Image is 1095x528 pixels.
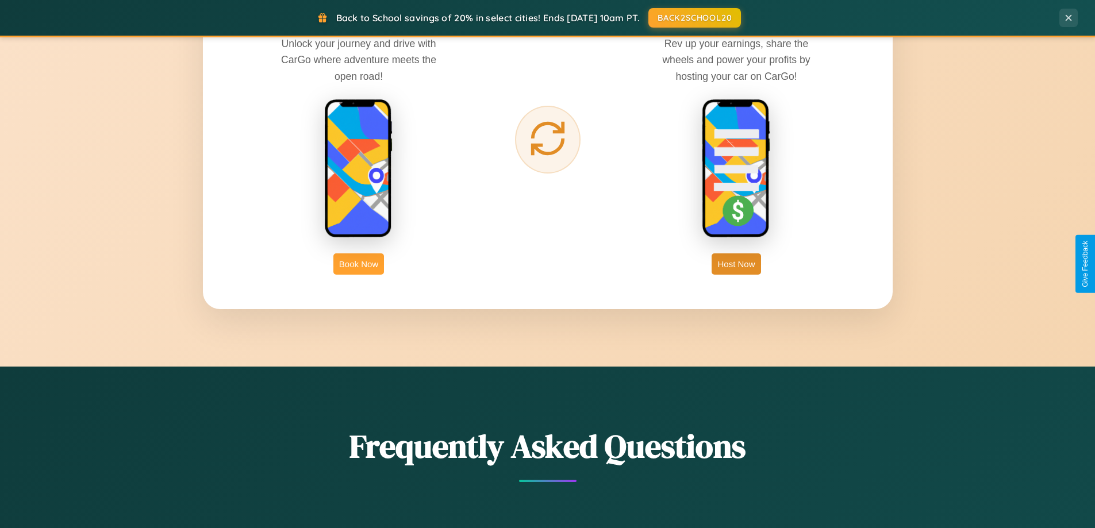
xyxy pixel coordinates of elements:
[203,424,893,468] h2: Frequently Asked Questions
[1081,241,1089,287] div: Give Feedback
[336,12,640,24] span: Back to School savings of 20% in select cities! Ends [DATE] 10am PT.
[712,253,760,275] button: Host Now
[324,99,393,239] img: rent phone
[272,36,445,84] p: Unlock your journey and drive with CarGo where adventure meets the open road!
[333,253,384,275] button: Book Now
[702,99,771,239] img: host phone
[650,36,823,84] p: Rev up your earnings, share the wheels and power your profits by hosting your car on CarGo!
[648,8,741,28] button: BACK2SCHOOL20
